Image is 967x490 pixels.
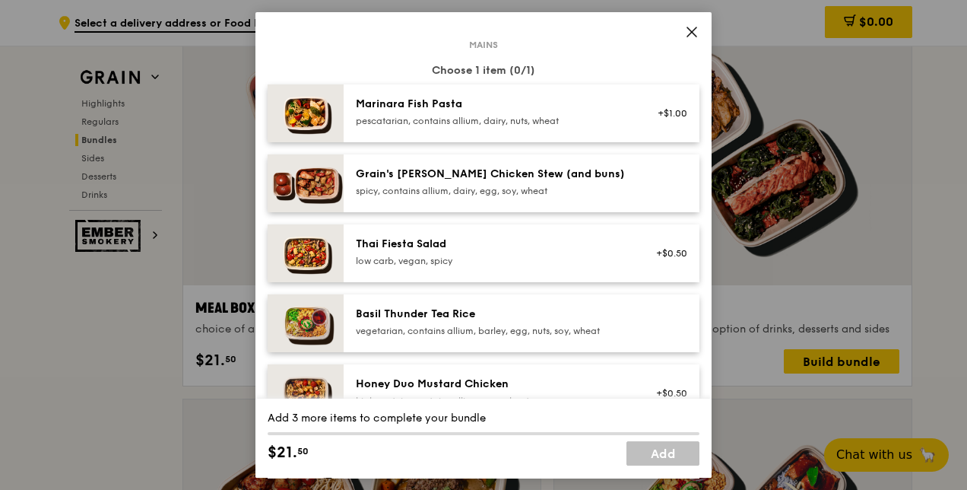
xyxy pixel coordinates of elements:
[356,395,629,407] div: high protein, contains allium, soy, wheat
[356,377,629,392] div: Honey Duo Mustard Chicken
[356,185,629,197] div: spicy, contains allium, dairy, egg, soy, wheat
[647,387,687,399] div: +$0.50
[356,255,629,267] div: low carb, vegan, spicy
[356,97,629,112] div: Marinara Fish Pasta
[268,411,699,426] div: Add 3 more items to complete your bundle
[356,115,629,127] div: pescatarian, contains allium, dairy, nuts, wheat
[268,441,297,464] span: $21.
[647,107,687,119] div: +$1.00
[268,224,344,282] img: daily_normal_Thai_Fiesta_Salad__Horizontal_.jpg
[268,63,699,78] div: Choose 1 item (0/1)
[356,307,629,322] div: Basil Thunder Tea Rice
[626,441,699,466] a: Add
[356,237,629,252] div: Thai Fiesta Salad
[647,247,687,259] div: +$0.50
[356,325,629,337] div: vegetarian, contains allium, barley, egg, nuts, soy, wheat
[268,154,344,212] img: daily_normal_Grains-Curry-Chicken-Stew-HORZ.jpg
[268,364,344,422] img: daily_normal_Honey_Duo_Mustard_Chicken__Horizontal_.jpg
[356,167,629,182] div: Grain's [PERSON_NAME] Chicken Stew (and buns)
[463,39,504,51] span: Mains
[268,84,344,142] img: daily_normal_Marinara_Fish_Pasta__Horizontal_.jpg
[297,445,309,457] span: 50
[268,294,344,352] img: daily_normal_HORZ-Basil-Thunder-Tea-Rice.jpg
